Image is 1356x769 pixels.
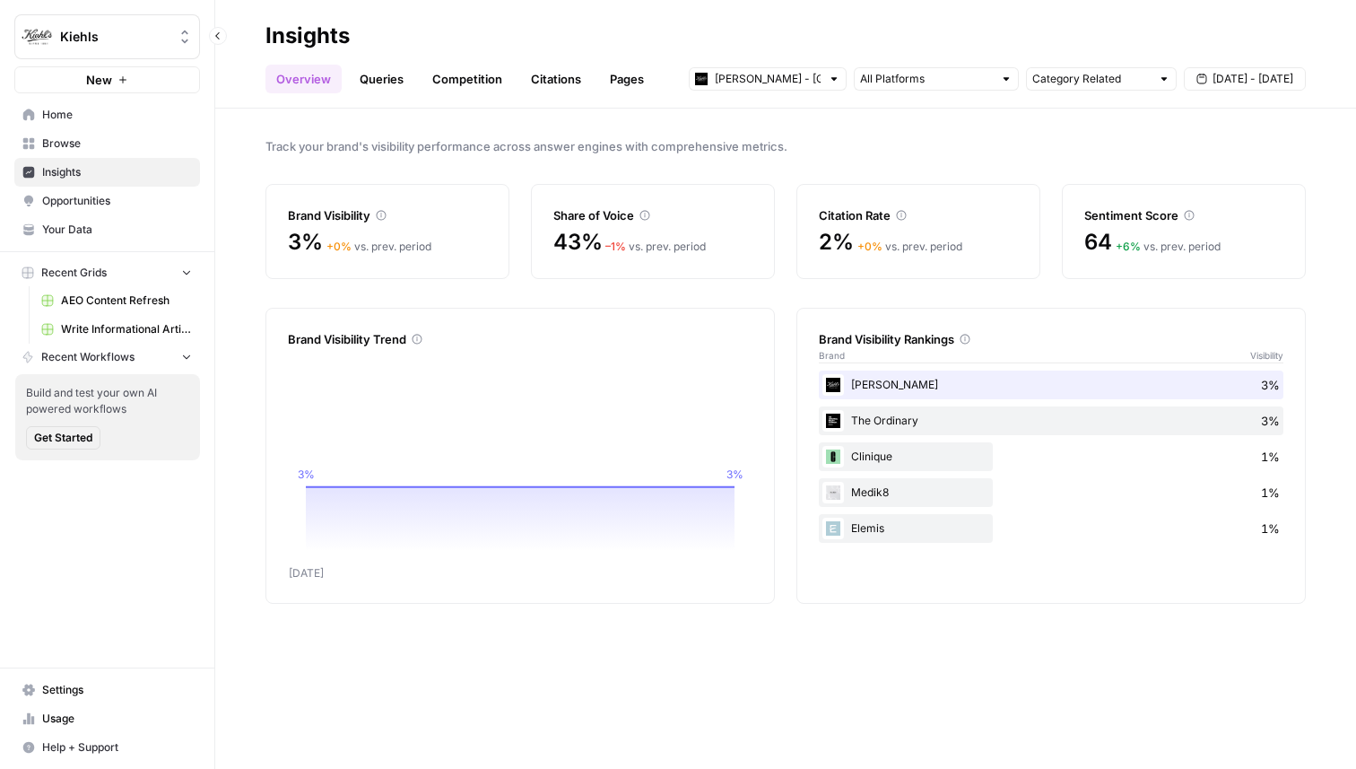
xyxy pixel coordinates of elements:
[14,129,200,158] a: Browse
[288,330,752,348] div: Brand Visibility Trend
[14,704,200,733] a: Usage
[1261,448,1280,466] span: 1%
[61,321,192,337] span: Write Informational Article
[520,65,592,93] a: Citations
[822,518,844,539] img: yh7t5lmutnw7hngory6ohgo9d0em
[819,348,845,363] span: Brand
[1084,206,1283,224] div: Sentiment Score
[42,682,192,698] span: Settings
[41,349,135,365] span: Recent Workflows
[265,22,350,50] div: Insights
[553,228,602,257] span: 43%
[553,206,752,224] div: Share of Voice
[14,215,200,244] a: Your Data
[14,100,200,129] a: Home
[422,65,513,93] a: Competition
[819,206,1018,224] div: Citation Rate
[1261,412,1280,430] span: 3%
[288,228,323,257] span: 3%
[60,28,169,46] span: Kiehls
[265,65,342,93] a: Overview
[1084,228,1112,257] span: 64
[14,733,200,762] button: Help + Support
[1184,67,1306,91] button: [DATE] - [DATE]
[1261,376,1280,394] span: 3%
[1250,348,1283,363] span: Visibility
[857,239,962,255] div: vs. prev. period
[1261,484,1280,502] span: 1%
[819,228,854,257] span: 2%
[822,374,844,396] img: lbzhdkgn1ruc4m4z5mjfsqir60oh
[288,206,487,224] div: Brand Visibility
[34,430,92,446] span: Get Started
[42,739,192,756] span: Help + Support
[819,514,1283,543] div: Elemis
[326,239,431,255] div: vs. prev. period
[21,21,53,53] img: Kiehls Logo
[41,265,107,281] span: Recent Grids
[819,371,1283,399] div: [PERSON_NAME]
[605,239,706,255] div: vs. prev. period
[14,344,200,371] button: Recent Workflows
[26,426,100,450] button: Get Started
[860,70,993,88] input: All Platforms
[26,385,189,417] span: Build and test your own AI powered workflows
[822,446,844,468] img: 0b58p10nk298im49qymyddyeu4sw
[1032,70,1151,88] input: Category Related
[42,107,192,123] span: Home
[42,193,192,209] span: Opportunities
[289,566,324,580] tspan: [DATE]
[857,240,882,253] span: + 0 %
[14,676,200,704] a: Settings
[726,468,743,481] tspan: 3%
[14,158,200,187] a: Insights
[86,71,112,89] span: New
[822,410,844,432] img: 1t0k3rxub7xjuwm09mezwmq6ezdv
[1116,240,1141,253] span: + 6 %
[1116,239,1221,255] div: vs. prev. period
[42,222,192,238] span: Your Data
[819,330,1283,348] div: Brand Visibility Rankings
[822,482,844,503] img: 8hwi8zl0nptjmi9m5najyhe6d0od
[715,70,821,88] input: Kiehl's - UK
[14,14,200,59] button: Workspace: Kiehls
[819,406,1283,435] div: The Ordinary
[61,293,192,309] span: AEO Content Refresh
[14,259,200,286] button: Recent Grids
[42,135,192,152] span: Browse
[1261,520,1280,537] span: 1%
[42,711,192,727] span: Usage
[326,240,352,253] span: + 0 %
[42,164,192,180] span: Insights
[819,442,1283,471] div: Clinique
[265,137,1306,155] span: Track your brand's visibility performance across answer engines with comprehensive metrics.
[819,478,1283,507] div: Medik8
[14,187,200,215] a: Opportunities
[349,65,414,93] a: Queries
[605,240,626,253] span: – 1 %
[33,286,200,315] a: AEO Content Refresh
[1213,71,1293,87] span: [DATE] - [DATE]
[14,66,200,93] button: New
[33,315,200,344] a: Write Informational Article
[298,468,315,481] tspan: 3%
[599,65,655,93] a: Pages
